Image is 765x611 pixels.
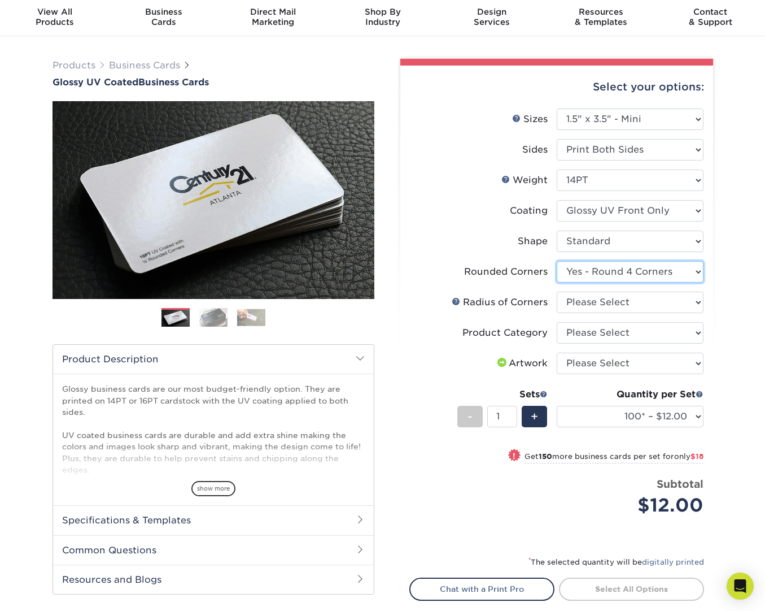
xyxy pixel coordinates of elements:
a: Glossy UV CoatedBusiness Cards [53,77,374,88]
h2: Common Questions [53,535,374,565]
span: + [531,408,538,425]
div: Sizes [512,112,548,126]
div: Select your options: [409,66,704,109]
small: Get more business cards per set for [524,452,703,463]
div: Rounded Corners [464,265,548,279]
div: & Support [655,7,765,27]
img: Business Cards 01 [161,304,190,332]
span: - [467,408,473,425]
div: Shape [518,235,548,248]
div: Radius of Corners [452,296,548,309]
div: Services [437,7,547,27]
div: $12.00 [565,492,703,519]
strong: 150 [539,452,552,461]
span: Design [437,7,547,17]
div: Artwork [495,357,548,370]
img: Business Cards 02 [199,307,228,327]
h1: Business Cards [53,77,374,88]
span: $18 [690,452,703,461]
span: only [674,452,703,461]
span: Shop By [328,7,438,17]
div: Coating [510,204,548,218]
div: & Templates [547,7,656,27]
div: Sides [522,143,548,157]
h2: Specifications & Templates [53,505,374,535]
div: Product Category [462,326,548,340]
span: show more [191,481,235,496]
a: Chat with a Print Pro [409,578,554,600]
div: Cards [110,7,219,27]
span: Glossy UV Coated [53,77,138,88]
a: Select All Options [559,578,704,600]
span: Contact [655,7,765,17]
h2: Resources and Blogs [53,565,374,594]
a: digitally printed [642,558,704,566]
div: Sets [457,388,548,401]
img: Business Cards 03 [237,309,265,326]
a: Business Cards [109,60,180,71]
span: Business [110,7,219,17]
small: The selected quantity will be [528,558,704,566]
div: Quantity per Set [557,388,703,401]
a: Products [53,60,95,71]
div: Marketing [218,7,328,27]
img: Glossy UV Coated 01 [53,39,374,361]
p: Glossy business cards are our most budget-friendly option. They are printed on 14PT or 16PT cards... [62,383,365,533]
span: Resources [547,7,656,17]
strong: Subtotal [657,478,703,490]
span: ! [513,450,515,462]
div: Industry [328,7,438,27]
div: Weight [501,174,548,187]
h2: Product Description [53,345,374,374]
span: Direct Mail [218,7,328,17]
div: Open Intercom Messenger [727,573,754,600]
